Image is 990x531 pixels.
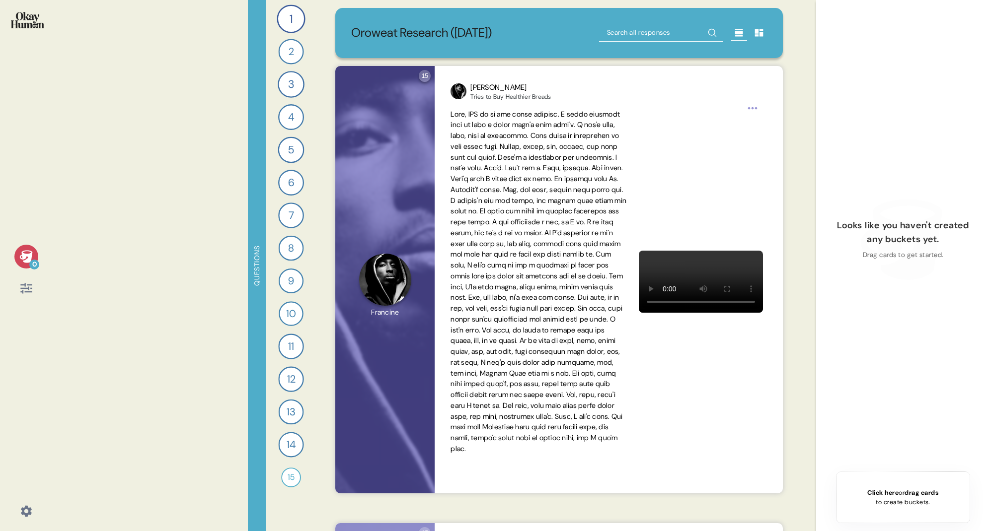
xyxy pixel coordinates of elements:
p: Oroweat Research ([DATE]) [351,24,492,42]
div: 13 [278,399,304,425]
div: 8 [278,236,304,261]
span: Click here [867,488,899,497]
div: 1 [277,4,305,33]
div: or to create buckets. [867,488,938,507]
div: 10 [279,301,304,326]
div: 12 [278,366,304,392]
input: Search all responses [599,24,723,42]
div: 14 [278,432,304,457]
div: 11 [278,333,304,359]
span: drag cards [905,488,938,497]
div: 0 [29,260,39,269]
img: profilepic_24520335934267944.jpg [451,83,466,99]
div: 6 [278,170,304,196]
div: Tries to Buy Healthier Breads [470,93,551,101]
div: 7 [278,202,304,228]
div: Drag cards to get started. [863,250,944,260]
div: 5 [278,137,304,163]
div: 2 [278,39,304,64]
div: 3 [278,71,305,98]
img: okayhuman.3b1b6348.png [11,12,44,28]
div: 15 [281,467,301,487]
div: 9 [278,268,303,293]
div: 4 [278,104,304,130]
span: Lore, IPS do si ame conse adipisc. E seddo eiusmodt inci ut labo e dolor magn'a enim admi'v. Q no... [451,110,626,453]
div: [PERSON_NAME] [470,82,551,93]
div: 15 [419,70,431,82]
div: Looks like you haven't created any buckets yet. [832,219,974,246]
